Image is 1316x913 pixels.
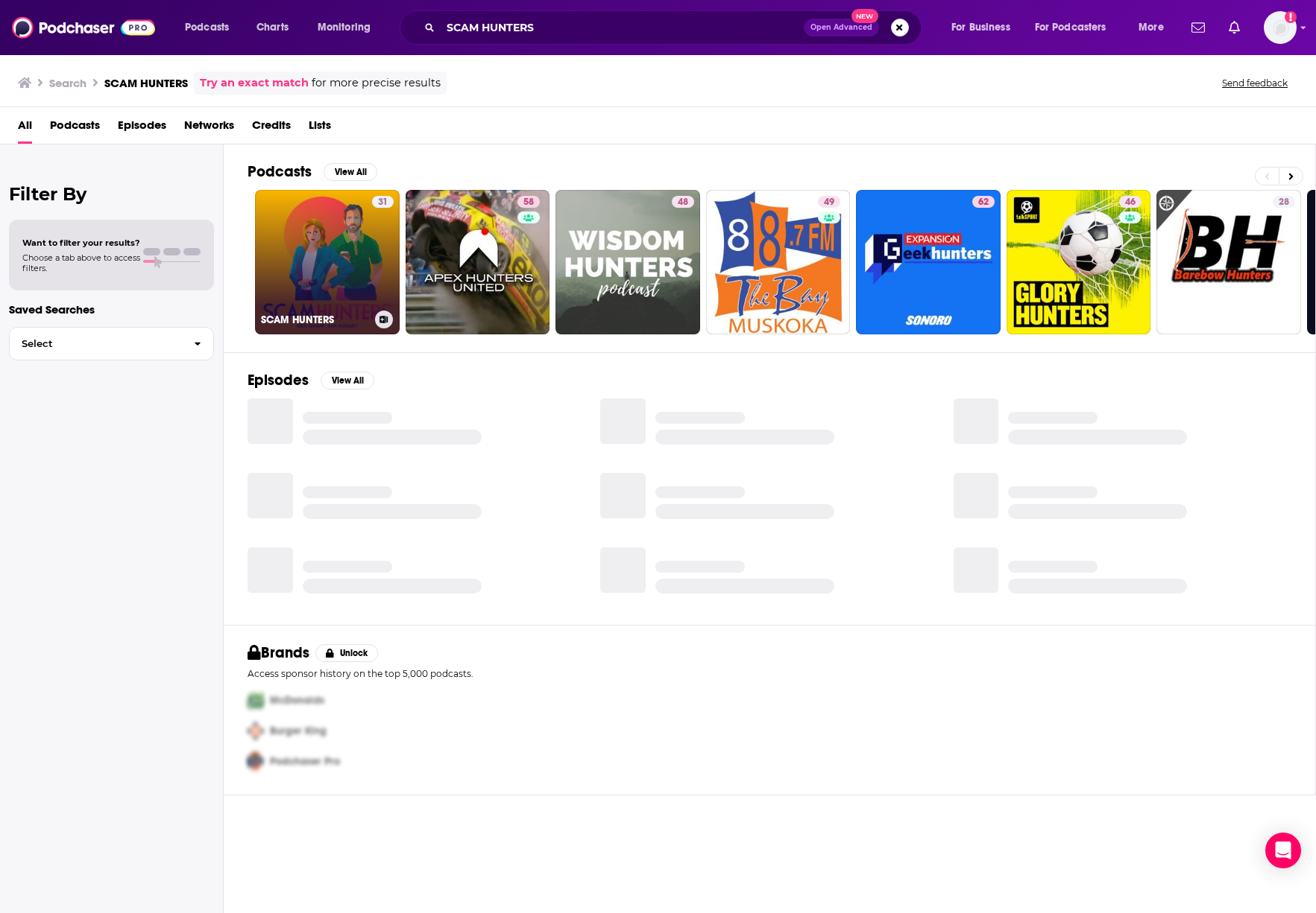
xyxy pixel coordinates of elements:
[1223,15,1246,40] a: Show notifications dropdown
[18,113,32,144] a: All
[104,76,188,90] h3: SCAM HUNTERS
[312,74,441,92] span: for more precise results
[50,113,100,144] a: Podcasts
[324,163,377,181] button: View All
[9,183,214,205] h2: Filter By
[1035,17,1106,38] span: For Podcasters
[248,371,374,389] a: EpisodesView All
[248,162,377,181] a: PodcastsView All
[270,755,340,768] span: Podchaser Pro
[1264,11,1297,44] span: Logged in as BerkMarc
[9,327,214,360] button: Select
[242,716,270,746] img: Second Pro Logo
[1264,11,1297,44] button: Show profile menu
[824,195,834,210] span: 49
[1264,11,1297,44] img: User Profile
[184,113,234,144] a: Networks
[270,725,327,737] span: Burger King
[378,195,388,210] span: 31
[1279,195,1289,210] span: 28
[941,16,1029,39] button: open menu
[242,685,270,716] img: First Pro Logo
[315,644,379,662] button: Unlock
[9,302,214,316] p: Saved Searches
[1139,17,1164,38] span: More
[678,195,688,210] span: 48
[248,668,1291,679] p: Access sponsor history on the top 5,000 podcasts.
[307,16,390,39] button: open menu
[118,113,166,144] a: Episodes
[185,17,229,38] span: Podcasts
[1218,77,1292,89] button: Send feedback
[406,190,550,334] a: 58
[555,190,700,334] a: 48
[309,113,331,144] a: Lists
[414,10,936,45] div: Search podcasts, credits, & more...
[252,113,291,144] a: Credits
[1007,190,1151,334] a: 46
[242,746,270,777] img: Third Pro Logo
[261,314,369,326] h3: SCAM HUNTERS
[818,196,840,208] a: 49
[12,13,155,42] img: Podchaser - Follow, Share and Rate Podcasts
[1273,196,1295,208] a: 28
[810,24,872,31] span: Open Advanced
[1128,16,1183,39] button: open menu
[22,238,140,248] span: Want to filter your results?
[1119,196,1142,208] a: 46
[22,252,140,273] span: Choose a tab above to access filters.
[517,196,540,208] a: 58
[270,694,324,707] span: McDonalds
[851,9,878,23] span: New
[1186,15,1211,40] a: Show notifications dropdown
[255,190,400,334] a: 31SCAM HUNTERS
[523,195,534,210] span: 58
[248,643,309,662] h2: Brands
[49,76,86,90] h3: Search
[248,162,312,181] h2: Podcasts
[1156,190,1301,334] a: 28
[951,17,1010,38] span: For Business
[978,195,989,210] span: 62
[1025,16,1128,39] button: open menu
[441,16,804,39] input: Search podcasts, credits, & more...
[1265,833,1301,868] div: Open Intercom Messenger
[856,190,1001,334] a: 62
[372,196,394,208] a: 31
[972,196,995,208] a: 62
[174,16,248,39] button: open menu
[247,16,297,39] a: Charts
[256,17,289,38] span: Charts
[672,196,694,208] a: 48
[10,339,182,349] span: Select
[200,74,309,92] a: Try an exact match
[706,190,851,334] a: 49
[318,17,371,38] span: Monitoring
[321,372,374,389] button: View All
[804,19,879,36] button: Open AdvancedNew
[1125,195,1136,210] span: 46
[1285,11,1297,23] svg: Add a profile image
[248,371,309,389] h2: Episodes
